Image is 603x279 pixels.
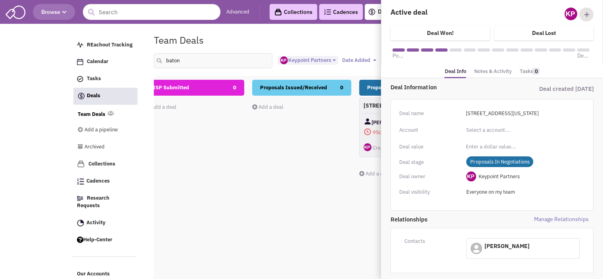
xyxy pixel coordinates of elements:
img: SmartAdmin [6,4,25,19]
input: Select a privacy option... [466,186,580,198]
img: Cadences_logo.png [324,9,331,15]
h4: [STREET_ADDRESS][US_STATE] [364,102,454,109]
span: 0 [340,80,343,96]
span: 0 [532,68,540,75]
h4: Active deal [391,8,487,17]
div: Contacts [399,236,461,246]
a: Add a deal [145,104,176,110]
img: Calendar.png [77,59,83,65]
img: ny_GipEnDU-kinWYCc5EwQ.png [565,8,577,20]
span: Research Requests [77,195,109,209]
div: Deal owner [399,171,461,182]
span: Collections [88,160,115,167]
input: Enter a deal name... [461,107,585,120]
a: Add a deal [359,170,391,177]
img: Research.png [77,196,83,201]
div: Deal Information [391,83,492,91]
a: Add a deal [252,104,283,110]
a: Collections [270,4,317,20]
div: Deal stage [399,157,461,167]
img: icon-tasks.png [77,76,83,82]
a: Archived [78,140,126,155]
img: Contact Image [364,117,371,125]
a: Deals [73,88,138,105]
img: ny_GipEnDU-kinWYCc5EwQ.png [280,56,288,64]
a: Cadences [73,174,137,189]
img: Cadences_logo.png [77,178,84,185]
a: Deal Info [444,66,466,79]
img: icon-deals.svg [77,91,85,101]
a: Deals [368,7,392,17]
img: icon-collection-lavender.png [77,160,85,168]
span: Proposals In Negotiations [367,84,430,91]
img: Activity.png [77,219,84,227]
span: Cadences [86,178,110,185]
span: Calendar [87,58,108,65]
input: Search [83,4,220,20]
span: REachout Tracking [87,41,132,48]
h4: Deal Won! [427,29,454,37]
a: Add a pipeline [78,123,126,138]
span: Keypoint Partners [280,57,331,63]
span: Relationships [391,215,492,223]
span: Proposals In Negotiations [466,156,533,167]
a: Tasks [519,66,540,77]
button: Date Added [339,56,379,65]
a: Notes & Activity [474,66,511,77]
div: Deal value [399,142,461,152]
input: Search deals [154,53,273,68]
span: [PERSON_NAME] [371,117,412,127]
span: 95 [373,129,379,136]
span: Proposals Issued/Received [260,84,327,91]
span: Activity [86,219,105,226]
h1: Team Deals [154,35,204,45]
a: Tasks [73,71,137,87]
span: [PERSON_NAME] [484,242,529,250]
span: 0 [233,80,236,96]
a: Advanced [226,8,249,16]
div: Account [399,125,461,135]
input: Enter a dollar value... [461,140,585,153]
img: icon-daysinstage-red.png [364,128,371,136]
span: Our Accounts [77,271,110,277]
span: Created [DATE] [373,144,408,151]
a: REachout Tracking [73,38,137,53]
span: Keypoint Partners [478,173,519,180]
img: icon-collection-lavender-black.svg [274,8,282,16]
button: States [380,56,405,65]
a: Collections [73,156,137,172]
a: Research Requests [73,191,137,214]
span: Deal Won [577,52,590,60]
div: Deal visibility [399,187,461,197]
span: Browse [41,8,67,15]
span: Manage Relationships [492,215,593,223]
div: Deal created [DATE] [492,83,593,95]
a: Activity [73,216,137,231]
button: Keypoint Partners [278,56,338,65]
h4: Deal Lost [532,29,556,37]
span: days in stage [364,127,454,137]
input: Select a account... [466,124,534,137]
a: Help-Center [73,233,137,248]
span: Tasks [87,75,101,82]
a: Calendar [73,54,137,69]
button: Browse [33,4,75,20]
img: help.png [77,237,83,243]
span: Date Added [342,57,370,63]
div: Add Collaborator [579,8,593,21]
a: Team Deals [78,111,105,118]
div: Deal name [399,108,461,119]
span: Potential Sites [392,52,405,60]
a: Cadences [319,4,363,20]
span: ISP Submitted [153,84,189,91]
img: icon-deals.svg [368,7,376,17]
